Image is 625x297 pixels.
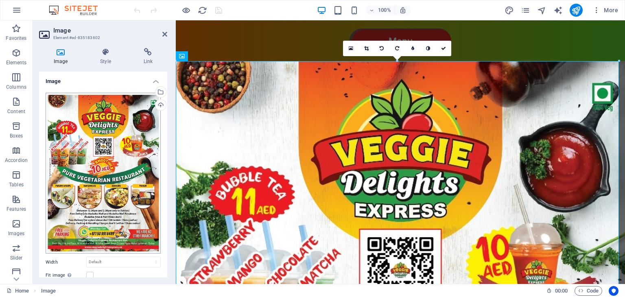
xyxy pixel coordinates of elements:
[374,41,389,56] a: Rotate left 90°
[505,6,514,15] i: Design (Ctrl+Alt+Y)
[343,41,358,56] a: Select files from the file manager, stock photos, or upload file(s)
[7,286,29,296] a: Click to cancel selection. Double-click to open Pages
[555,286,568,296] span: 00 00
[553,5,563,15] button: text_generator
[39,48,85,65] h4: Image
[7,206,26,212] p: Features
[6,59,27,66] p: Elements
[10,255,23,261] p: Slider
[46,260,86,264] label: Width
[198,6,207,15] i: Reload page
[197,5,207,15] button: reload
[6,84,26,90] p: Columns
[366,5,395,15] button: 100%
[10,133,23,139] p: Boxes
[561,288,562,294] span: :
[405,41,420,56] a: Blur
[47,5,108,15] img: Editor Logo
[5,157,28,164] p: Accordion
[436,41,451,56] a: Confirm ( Ctrl ⏎ )
[553,6,563,15] i: AI Writer
[7,108,25,115] p: Content
[181,5,191,15] button: Click here to leave preview mode and continue editing
[53,27,167,34] h2: Image
[578,286,599,296] span: Code
[389,41,405,56] a: Rotate right 90°
[39,72,167,86] h4: Image
[378,5,391,15] h6: 100%
[521,5,531,15] button: pages
[358,41,374,56] a: Crop mode
[8,230,25,237] p: Images
[589,4,621,17] button: More
[85,48,129,65] h4: Style
[129,48,167,65] h4: Link
[46,271,86,280] label: Fit image
[41,286,56,296] span: Click to select. Double-click to edit
[537,5,547,15] button: navigator
[41,286,56,296] nav: breadcrumb
[537,6,546,15] i: Navigator
[6,35,26,41] p: Favorites
[592,6,618,14] span: More
[505,5,514,15] button: design
[399,7,406,14] i: On resize automatically adjust zoom level to fit chosen device.
[53,34,151,41] h3: Element #ed-835183602
[46,93,161,254] div: menunewwwwww-Um6koDPdi3awgA-JWTyG5g.jpg
[571,6,581,15] i: Publish
[546,286,568,296] h6: Session time
[420,41,436,56] a: Greyscale
[521,6,530,15] i: Pages (Ctrl+Alt+S)
[9,181,24,188] p: Tables
[570,4,583,17] button: publish
[575,286,602,296] button: Code
[609,286,618,296] button: Usercentrics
